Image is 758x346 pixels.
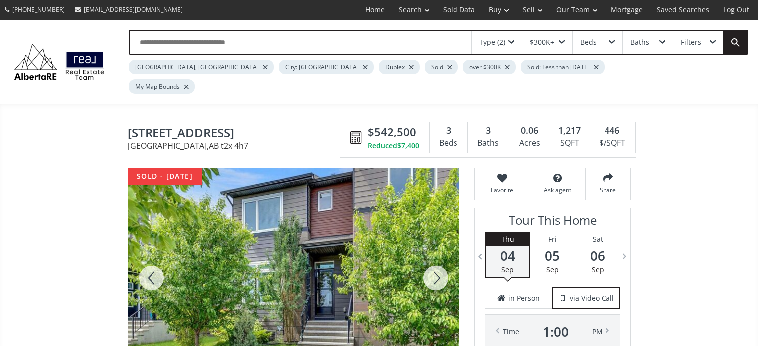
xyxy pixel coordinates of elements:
[368,141,419,151] div: Reduced
[530,232,575,246] div: Fri
[425,60,458,74] div: Sold
[397,141,419,151] span: $7,400
[681,39,701,46] div: Filters
[128,126,345,142] span: 84 Walgrove Drive SE
[543,325,569,339] span: 1 : 00
[480,186,525,194] span: Favorite
[558,124,581,137] span: 1,217
[594,124,630,137] div: 446
[479,39,505,46] div: Type (2)
[379,60,420,74] div: Duplex
[128,168,202,185] div: sold - [DATE]
[486,249,529,263] span: 04
[555,136,584,151] div: SQFT
[530,39,554,46] div: $300K+
[591,186,625,194] span: Share
[435,124,462,137] div: 3
[473,136,504,151] div: Baths
[580,39,597,46] div: Beds
[514,136,545,151] div: Acres
[486,232,529,246] div: Thu
[70,0,188,19] a: [EMAIL_ADDRESS][DOMAIN_NAME]
[535,186,580,194] span: Ask agent
[463,60,516,74] div: over $300K
[594,136,630,151] div: $/SQFT
[129,60,274,74] div: [GEOGRAPHIC_DATA], [GEOGRAPHIC_DATA]
[485,213,620,232] h3: Tour This Home
[630,39,649,46] div: Baths
[368,124,416,140] span: $542,500
[12,5,65,14] span: [PHONE_NUMBER]
[84,5,183,14] span: [EMAIL_ADDRESS][DOMAIN_NAME]
[129,79,195,94] div: My Map Bounds
[570,293,614,303] span: via Video Call
[503,325,603,339] div: Time PM
[514,124,545,137] div: 0.06
[592,265,604,274] span: Sep
[473,124,504,137] div: 3
[530,249,575,263] span: 05
[10,41,109,82] img: Logo
[575,249,620,263] span: 06
[521,60,605,74] div: Sold: Less than [DATE]
[508,293,540,303] span: in Person
[501,265,514,274] span: Sep
[575,232,620,246] div: Sat
[128,142,345,150] span: [GEOGRAPHIC_DATA] , AB t2x 4h7
[546,265,559,274] span: Sep
[279,60,374,74] div: City: [GEOGRAPHIC_DATA]
[435,136,462,151] div: Beds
